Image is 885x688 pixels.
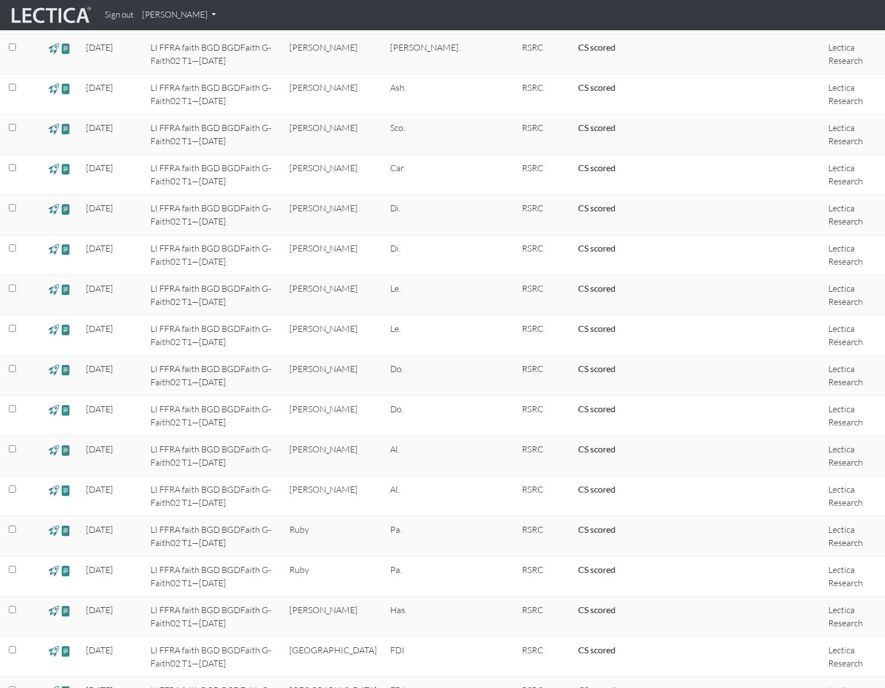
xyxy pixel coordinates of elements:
a: Completed = assessment has been completed; CS scored = assessment has been CLAS scored; LS scored... [578,42,616,52]
span: view [61,82,71,95]
td: Do. [384,396,467,436]
a: Completed = assessment has been completed; CS scored = assessment has been CLAS scored; LS scored... [578,524,616,534]
td: [PERSON_NAME] [283,436,384,476]
span: view [48,645,59,657]
td: [DATE] [79,315,144,356]
td: Lectica Research [822,476,885,516]
td: RSRC [515,315,571,356]
span: view [61,403,71,416]
td: [DATE] [79,155,144,195]
span: view [48,323,59,336]
span: view [61,363,71,376]
td: [DATE] [79,356,144,396]
td: [DATE] [79,396,144,436]
span: view [48,243,59,255]
img: lecticalive [9,5,91,26]
td: Al. [384,436,467,476]
a: Completed = assessment has been completed; CS scored = assessment has been CLAS scored; LS scored... [578,323,616,334]
td: Al. [384,476,467,516]
td: [PERSON_NAME] [283,235,384,275]
a: Completed = assessment has been completed; CS scored = assessment has been CLAS scored; LS scored... [578,162,616,173]
span: view [61,243,71,255]
td: RSRC [515,275,571,315]
span: view [61,203,71,215]
td: Lectica Research [822,597,885,637]
td: [PERSON_NAME] [283,114,384,155]
td: Lectica Research [822,235,885,275]
td: Ruby [283,556,384,597]
td: Sco. [384,114,467,155]
a: Completed = assessment has been completed; CS scored = assessment has been CLAS scored; LS scored... [578,484,616,494]
td: Ash. [384,74,467,114]
td: [DATE] [79,74,144,114]
td: Lectica Research [822,34,885,74]
td: LI FFRA faith BGD BGDFaith G-Faith02 T1—[DATE] [144,74,283,114]
td: [DATE] [79,516,144,556]
td: [PERSON_NAME] [283,597,384,637]
td: [PERSON_NAME] [283,315,384,356]
td: [PERSON_NAME] [283,396,384,436]
td: RSRC [515,556,571,597]
a: Completed = assessment has been completed; CS scored = assessment has been CLAS scored; LS scored... [578,203,616,213]
a: Completed = assessment has been completed; CS scored = assessment has been CLAS scored; LS scored... [578,122,616,133]
td: Pa. [384,556,467,597]
span: view [61,645,71,657]
td: RSRC [515,74,571,114]
td: FDI [384,637,467,677]
span: view [61,444,71,456]
td: LI FFRA faith BGD BGDFaith G-Faith02 T1—[DATE] [144,315,283,356]
td: Di. [384,235,467,275]
td: Di. [384,195,467,235]
span: view [48,484,59,496]
span: view [48,403,59,416]
td: Do. [384,356,467,396]
a: Completed = assessment has been completed; CS scored = assessment has been CLAS scored; LS scored... [578,363,616,374]
td: [DATE] [79,436,144,476]
a: Completed = assessment has been completed; CS scored = assessment has been CLAS scored; LS scored... [578,604,616,615]
td: RSRC [515,114,571,155]
a: Completed = assessment has been completed; CS scored = assessment has been CLAS scored; LS scored... [578,564,616,575]
td: LI FFRA faith BGD BGDFaith G-Faith02 T1—[DATE] [144,34,283,74]
span: view [48,564,59,577]
td: Pa. [384,516,467,556]
td: Lectica Research [822,637,885,677]
td: LI FFRA faith BGD BGDFaith G-Faith02 T1—[DATE] [144,396,283,436]
td: Lectica Research [822,275,885,315]
a: [PERSON_NAME] [138,4,220,26]
span: view [48,524,59,537]
td: RSRC [515,637,571,677]
td: RSRC [515,34,571,74]
td: [GEOGRAPHIC_DATA] [283,637,384,677]
td: Lectica Research [822,556,885,597]
td: [DATE] [79,195,144,235]
td: Lectica Research [822,74,885,114]
td: RSRC [515,597,571,637]
td: RSRC [515,155,571,195]
td: [DATE] [79,637,144,677]
span: view [48,283,59,296]
td: LI FFRA faith BGD BGDFaith G-Faith02 T1—[DATE] [144,275,283,315]
td: RSRC [515,476,571,516]
span: view [48,604,59,617]
span: view [61,604,71,617]
td: LI FFRA faith BGD BGDFaith G-Faith02 T1—[DATE] [144,516,283,556]
td: [PERSON_NAME] [283,476,384,516]
span: view [48,162,59,175]
td: [PERSON_NAME] [283,74,384,114]
span: view [48,122,59,135]
td: Lectica Research [822,396,885,436]
a: Completed = assessment has been completed; CS scored = assessment has been CLAS scored; LS scored... [578,444,616,454]
a: Sign out [100,4,138,26]
td: RSRC [515,356,571,396]
td: RSRC [515,195,571,235]
td: [DATE] [79,114,144,155]
td: Lectica Research [822,436,885,476]
td: Le. [384,315,467,356]
td: LI FFRA faith BGD BGDFaith G-Faith02 T1—[DATE] [144,155,283,195]
td: RSRC [515,516,571,556]
td: RSRC [515,436,571,476]
span: view [61,484,71,496]
span: view [48,444,59,456]
span: view [48,363,59,376]
td: Lectica Research [822,315,885,356]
